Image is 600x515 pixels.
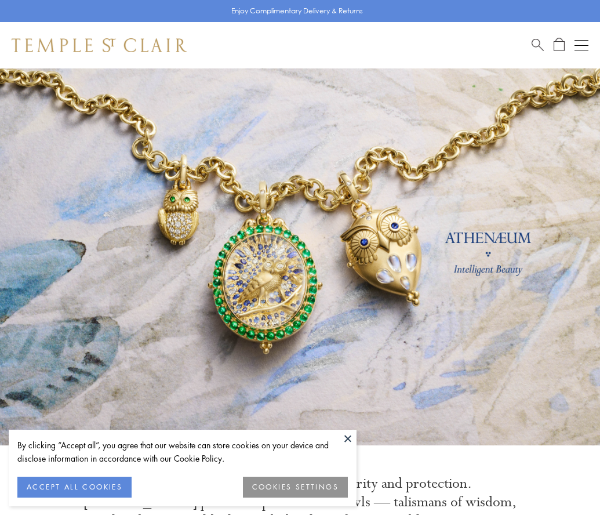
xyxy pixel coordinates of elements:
[17,438,348,465] div: By clicking “Accept all”, you agree that our website can store cookies on your device and disclos...
[243,477,348,498] button: COOKIES SETTINGS
[231,5,363,17] p: Enjoy Complimentary Delivery & Returns
[17,477,132,498] button: ACCEPT ALL COOKIES
[574,38,588,52] button: Open navigation
[532,38,544,52] a: Search
[554,38,565,52] a: Open Shopping Bag
[12,38,187,52] img: Temple St. Clair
